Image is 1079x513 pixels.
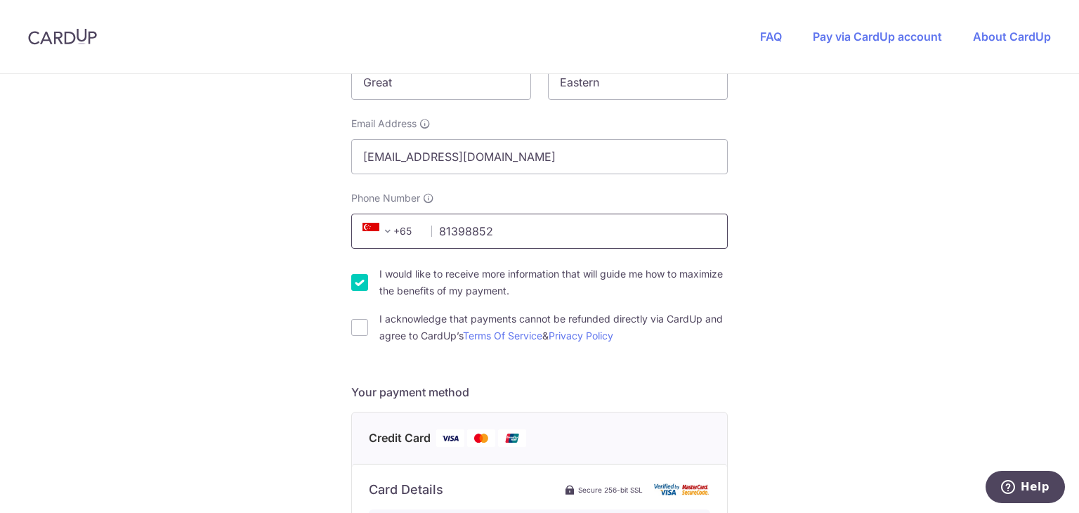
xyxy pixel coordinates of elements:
[973,30,1051,44] a: About CardUp
[369,429,431,447] span: Credit Card
[351,65,531,100] input: First name
[578,484,643,495] span: Secure 256-bit SSL
[369,481,443,498] h6: Card Details
[549,330,613,342] a: Privacy Policy
[548,65,728,100] input: Last name
[28,28,97,45] img: CardUp
[813,30,942,44] a: Pay via CardUp account
[351,117,417,131] span: Email Address
[379,266,728,299] label: I would like to receive more information that will guide me how to maximize the benefits of my pa...
[654,483,710,495] img: card secure
[467,429,495,447] img: Mastercard
[498,429,526,447] img: Union Pay
[986,471,1065,506] iframe: Opens a widget where you can find more information
[351,384,728,401] h5: Your payment method
[351,191,420,205] span: Phone Number
[436,429,464,447] img: Visa
[358,223,421,240] span: +65
[379,311,728,344] label: I acknowledge that payments cannot be refunded directly via CardUp and agree to CardUp’s &
[362,223,396,240] span: +65
[760,30,782,44] a: FAQ
[351,139,728,174] input: Email address
[463,330,542,342] a: Terms Of Service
